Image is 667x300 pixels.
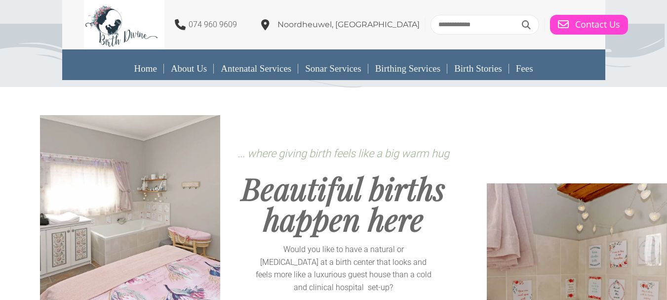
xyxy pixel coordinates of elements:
p: 074 960 9609 [189,18,237,31]
span: . [238,150,449,159]
a: Fees [509,57,540,80]
a: Birth Stories [447,57,509,80]
span: .. where giving birth feels like a big warm hug [240,147,449,160]
span: Noordheuwel, [GEOGRAPHIC_DATA] [277,20,420,29]
a: Sonar Services [298,57,368,80]
a: Birthing Services [368,57,447,80]
a: Contact Us [550,15,628,35]
p: Would you like to have a natural or [MEDICAL_DATA] at a birth center that looks and feels more li... [255,243,432,294]
a: About Us [164,57,214,80]
a: Antenatal Services [214,57,298,80]
a: Home [127,57,163,80]
span: Contact Us [575,19,620,30]
span: Beautiful births happen here [241,168,445,239]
